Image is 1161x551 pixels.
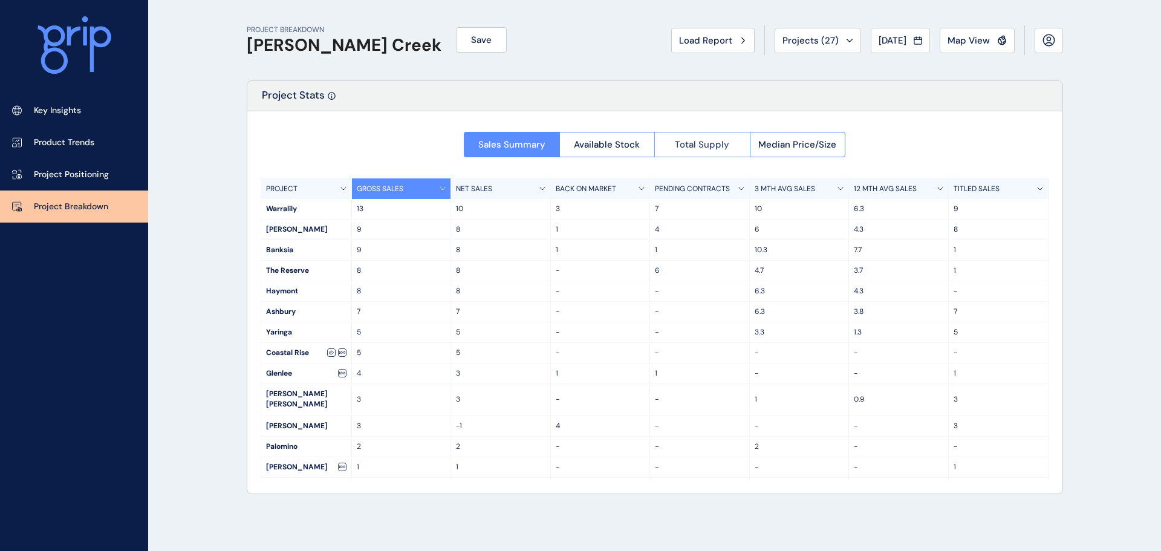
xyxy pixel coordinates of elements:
[854,394,943,405] p: 0.9
[954,368,1044,379] p: 1
[655,204,744,214] p: 7
[262,88,325,111] p: Project Stats
[755,394,844,405] p: 1
[854,307,943,317] p: 3.8
[456,286,545,296] p: 8
[655,462,744,472] p: -
[556,348,645,358] p: -
[755,368,844,379] p: -
[357,307,446,317] p: 7
[556,442,645,452] p: -
[261,457,351,477] div: [PERSON_NAME]
[357,348,446,358] p: 5
[655,224,744,235] p: 4
[854,286,943,296] p: 4.3
[261,199,351,219] div: Warralily
[471,34,492,46] span: Save
[261,261,351,281] div: The Reserve
[954,442,1044,452] p: -
[456,327,545,337] p: 5
[357,327,446,337] p: 5
[464,132,559,157] button: Sales Summary
[854,245,943,255] p: 7.7
[775,28,861,53] button: Projects (27)
[655,184,730,194] p: PENDING CONTRACTS
[556,394,645,405] p: -
[456,348,545,358] p: 5
[854,184,917,194] p: 12 MTH AVG SALES
[954,245,1044,255] p: 1
[261,437,351,457] div: Palomino
[556,184,616,194] p: BACK ON MARKET
[655,327,744,337] p: -
[854,224,943,235] p: 4.3
[655,368,744,379] p: 1
[954,307,1044,317] p: 7
[755,245,844,255] p: 10.3
[755,286,844,296] p: 6.3
[755,442,844,452] p: 2
[357,368,446,379] p: 4
[456,394,545,405] p: 3
[954,266,1044,276] p: 1
[261,416,351,436] div: [PERSON_NAME]
[755,266,844,276] p: 4.7
[879,34,906,47] span: [DATE]
[655,266,744,276] p: 6
[871,28,930,53] button: [DATE]
[954,286,1044,296] p: -
[755,421,844,431] p: -
[261,322,351,342] div: Yaringa
[854,368,943,379] p: -
[556,462,645,472] p: -
[247,35,441,56] h1: [PERSON_NAME] Creek
[456,368,545,379] p: 3
[357,245,446,255] p: 9
[456,27,507,53] button: Save
[655,421,744,431] p: -
[854,421,943,431] p: -
[556,286,645,296] p: -
[261,364,351,383] div: Glenlee
[261,240,351,260] div: Banksia
[357,442,446,452] p: 2
[357,204,446,214] p: 13
[247,25,441,35] p: PROJECT BREAKDOWN
[679,34,732,47] span: Load Report
[456,307,545,317] p: 7
[556,245,645,255] p: 1
[675,139,729,151] span: Total Supply
[854,442,943,452] p: -
[478,139,545,151] span: Sales Summary
[954,462,1044,472] p: 1
[357,286,446,296] p: 8
[357,462,446,472] p: 1
[782,34,839,47] span: Projects ( 27 )
[261,384,351,416] div: [PERSON_NAME] [PERSON_NAME]
[456,421,545,431] p: -1
[357,394,446,405] p: 3
[456,184,492,194] p: NET SALES
[854,327,943,337] p: 1.3
[948,34,990,47] span: Map View
[854,348,943,358] p: -
[654,132,750,157] button: Total Supply
[456,462,545,472] p: 1
[261,281,351,301] div: Haymont
[456,224,545,235] p: 8
[954,224,1044,235] p: 8
[559,132,655,157] button: Available Stock
[671,28,755,53] button: Load Report
[655,286,744,296] p: -
[34,105,81,117] p: Key Insights
[954,204,1044,214] p: 9
[357,224,446,235] p: 9
[758,139,836,151] span: Median Price/Size
[940,28,1015,53] button: Map View
[854,204,943,214] p: 6.3
[755,184,815,194] p: 3 MTH AVG SALES
[655,307,744,317] p: -
[456,204,545,214] p: 10
[456,266,545,276] p: 8
[261,343,351,363] div: Coastal Rise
